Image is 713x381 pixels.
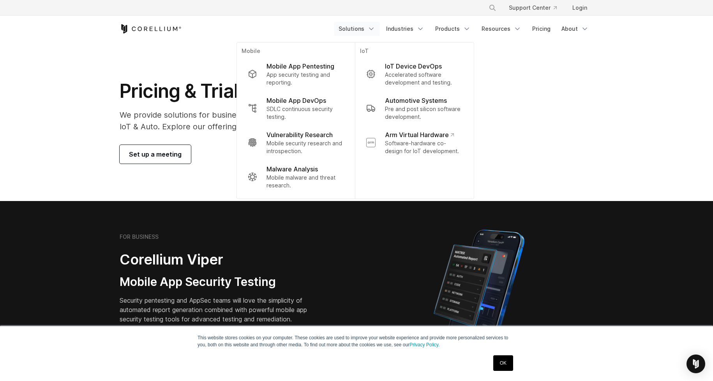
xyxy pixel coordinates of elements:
p: Pre and post silicon software development. [385,105,463,121]
h1: Pricing & Trials [120,79,430,103]
p: Automotive Systems [385,96,447,105]
p: Arm Virtual Hardware [385,130,454,139]
p: Software-hardware co-design for IoT development. [385,139,463,155]
span: Set up a meeting [129,150,182,159]
p: Mobile App DevOps [266,96,326,105]
img: Corellium MATRIX automated report on iPhone showing app vulnerability test results across securit... [420,226,538,362]
a: Automotive Systems Pre and post silicon software development. [360,91,469,125]
div: Open Intercom Messenger [687,355,705,373]
p: Accelerated software development and testing. [385,71,463,86]
a: Vulnerability Research Mobile security research and introspection. [242,125,350,160]
p: Mobile [242,47,350,57]
a: Corellium Home [120,24,182,34]
p: IoT [360,47,469,57]
a: Pricing [528,22,555,36]
div: Navigation Menu [479,1,593,15]
a: IoT Device DevOps Accelerated software development and testing. [360,57,469,91]
p: App security testing and reporting. [266,71,344,86]
a: Malware Analysis Mobile malware and threat research. [242,160,350,194]
p: Security pentesting and AppSec teams will love the simplicity of automated report generation comb... [120,296,319,324]
h3: Mobile App Security Testing [120,275,319,289]
a: Mobile App Pentesting App security testing and reporting. [242,57,350,91]
p: IoT Device DevOps [385,62,442,71]
a: Products [431,22,475,36]
p: Mobile security research and introspection. [266,139,344,155]
a: Resources [477,22,526,36]
a: Support Center [503,1,563,15]
p: This website stores cookies on your computer. These cookies are used to improve your website expe... [198,334,515,348]
a: Arm Virtual Hardware Software-hardware co-design for IoT development. [360,125,469,160]
a: OK [493,355,513,371]
p: Vulnerability Research [266,130,333,139]
p: SDLC continuous security testing. [266,105,344,121]
p: Mobile App Pentesting [266,62,334,71]
div: Navigation Menu [334,22,593,36]
a: Set up a meeting [120,145,191,164]
a: Mobile App DevOps SDLC continuous security testing. [242,91,350,125]
h2: Corellium Viper [120,251,319,268]
p: We provide solutions for businesses, research teams, community individuals, and IoT & Auto. Explo... [120,109,430,132]
h6: FOR BUSINESS [120,233,159,240]
a: About [557,22,593,36]
a: Solutions [334,22,380,36]
a: Industries [381,22,429,36]
a: Login [566,1,593,15]
p: Mobile malware and threat research. [266,174,344,189]
a: Privacy Policy. [409,342,439,347]
p: Malware Analysis [266,164,318,174]
button: Search [485,1,499,15]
